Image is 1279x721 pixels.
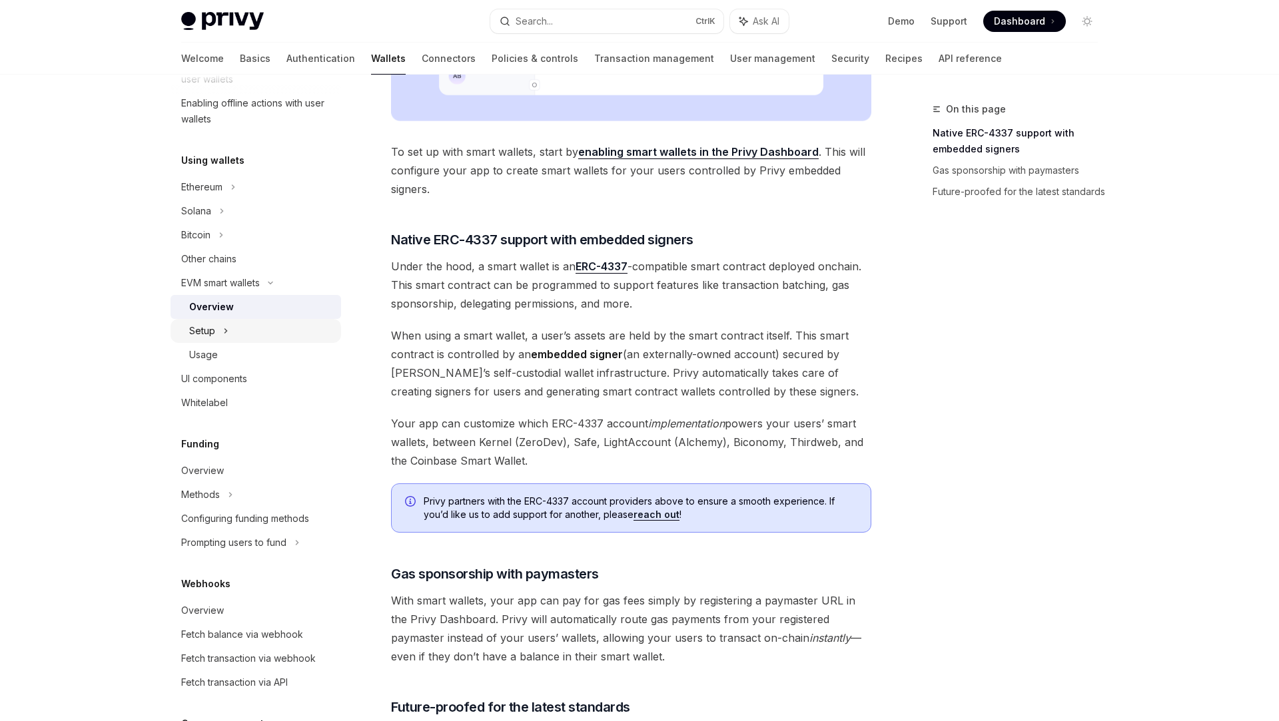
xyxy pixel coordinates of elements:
[391,230,693,249] span: Native ERC-4337 support with embedded signers
[371,43,406,75] a: Wallets
[181,152,244,168] h5: Using wallets
[181,12,264,31] img: light logo
[171,343,341,367] a: Usage
[181,395,228,411] div: Whitelabel
[171,459,341,483] a: Overview
[492,43,578,75] a: Policies & controls
[240,43,270,75] a: Basics
[422,43,476,75] a: Connectors
[286,43,355,75] a: Authentication
[181,436,219,452] h5: Funding
[831,43,869,75] a: Security
[171,391,341,415] a: Whitelabel
[490,9,723,33] button: Search...CtrlK
[933,160,1108,181] a: Gas sponsorship with paymasters
[189,323,215,339] div: Setup
[181,275,260,291] div: EVM smart wallets
[424,495,857,521] span: Privy partners with the ERC-4337 account providers above to ensure a smooth experience. If you’d ...
[171,670,341,694] a: Fetch transaction via API
[576,260,628,274] a: ERC-4337
[181,511,309,527] div: Configuring funding methods
[181,463,224,479] div: Overview
[405,496,418,509] svg: Info
[391,591,871,666] span: With smart wallets, your app can pay for gas fees simply by registering a paymaster URL in the Pr...
[181,535,286,551] div: Prompting users to fund
[994,15,1045,28] span: Dashboard
[730,9,789,33] button: Ask AI
[516,13,553,29] div: Search...
[391,257,871,313] span: Under the hood, a smart wallet is an -compatible smart contract deployed onchain. This smart cont...
[391,565,599,583] span: Gas sponsorship with paymasters
[983,11,1066,32] a: Dashboard
[391,698,630,716] span: Future-proofed for the latest standards
[730,43,815,75] a: User management
[181,203,211,219] div: Solana
[933,122,1108,160] a: Native ERC-4337 support with embedded signers
[391,326,871,401] span: When using a smart wallet, a user’s assets are held by the smart contract itself. This smart cont...
[181,251,236,267] div: Other chains
[391,414,871,470] span: Your app can customize which ERC-4337 account powers your users’ smart wallets, between Kernel (Z...
[171,367,341,391] a: UI components
[181,650,316,666] div: Fetch transaction via webhook
[753,15,779,28] span: Ask AI
[933,181,1108,202] a: Future-proofed for the latest standards
[888,15,915,28] a: Demo
[181,227,211,243] div: Bitcoin
[171,247,341,271] a: Other chains
[885,43,923,75] a: Recipes
[931,15,967,28] a: Support
[181,626,303,642] div: Fetch balance via webhook
[189,347,218,363] div: Usage
[171,622,341,646] a: Fetch balance via webhook
[946,101,1006,117] span: On this page
[181,43,224,75] a: Welcome
[171,295,341,319] a: Overview
[181,576,230,592] h5: Webhooks
[1076,11,1098,32] button: Toggle dark mode
[181,95,333,127] div: Enabling offline actions with user wallets
[171,599,341,622] a: Overview
[171,507,341,531] a: Configuring funding methods
[181,371,247,387] div: UI components
[181,179,222,195] div: Ethereum
[939,43,1002,75] a: API reference
[634,509,679,521] a: reach out
[531,348,623,361] strong: embedded signer
[171,91,341,131] a: Enabling offline actions with user wallets
[189,299,234,315] div: Overview
[695,16,715,27] span: Ctrl K
[809,631,851,644] em: instantly
[181,487,220,503] div: Methods
[594,43,714,75] a: Transaction management
[171,646,341,670] a: Fetch transaction via webhook
[648,417,725,430] em: implementation
[391,142,871,198] span: To set up with smart wallets, start by . This will configure your app to create smart wallets for...
[578,145,819,159] a: enabling smart wallets in the Privy Dashboard
[181,674,288,690] div: Fetch transaction via API
[181,602,224,618] div: Overview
